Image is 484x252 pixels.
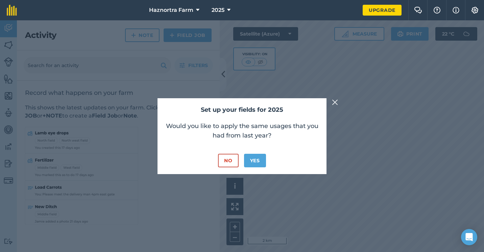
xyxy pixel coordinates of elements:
[7,5,17,16] img: fieldmargin Logo
[164,121,320,140] p: Would you like to apply the same usages that you had from last year?
[332,98,338,106] img: svg+xml;base64,PHN2ZyB4bWxucz0iaHR0cDovL3d3dy53My5vcmcvMjAwMC9zdmciIHdpZHRoPSIyMiIgaGVpZ2h0PSIzMC...
[461,229,477,245] div: Open Intercom Messenger
[363,5,402,16] a: Upgrade
[212,6,224,14] span: 2025
[471,7,479,14] img: A cog icon
[164,105,320,115] h2: Set up your fields for 2025
[218,154,238,167] button: No
[149,6,193,14] span: Haznortra Farm
[414,7,422,14] img: Two speech bubbles overlapping with the left bubble in the forefront
[244,154,266,167] button: Yes
[433,7,441,14] img: A question mark icon
[453,6,459,14] img: svg+xml;base64,PHN2ZyB4bWxucz0iaHR0cDovL3d3dy53My5vcmcvMjAwMC9zdmciIHdpZHRoPSIxNyIgaGVpZ2h0PSIxNy...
